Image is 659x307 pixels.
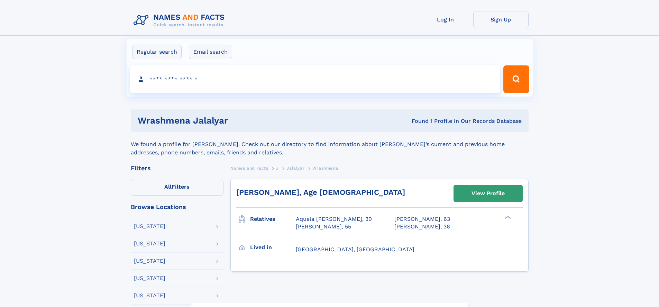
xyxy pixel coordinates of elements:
[296,215,372,223] a: Aquela [PERSON_NAME], 30
[394,215,450,223] a: [PERSON_NAME], 63
[418,11,473,28] a: Log In
[131,179,223,196] label: Filters
[276,164,279,172] a: J
[164,183,172,190] span: All
[236,188,405,197] a: [PERSON_NAME], Age [DEMOGRAPHIC_DATA]
[250,242,296,253] h3: Lived in
[131,11,230,30] img: Logo Names and Facts
[134,293,165,298] div: [US_STATE]
[138,116,320,125] h1: wrashmena jalalyar
[276,166,279,171] span: J
[134,258,165,264] div: [US_STATE]
[132,45,182,59] label: Regular search
[473,11,529,28] a: Sign Up
[189,45,232,59] label: Email search
[296,223,351,231] a: [PERSON_NAME], 55
[320,117,522,125] div: Found 1 Profile In Our Records Database
[296,246,414,253] span: [GEOGRAPHIC_DATA], [GEOGRAPHIC_DATA]
[131,132,529,157] div: We found a profile for [PERSON_NAME]. Check out our directory to find information about [PERSON_N...
[250,213,296,225] h3: Relatives
[286,164,304,172] a: Jalalyar
[312,166,338,171] span: Wrashmena
[131,204,223,210] div: Browse Locations
[131,165,223,171] div: Filters
[394,223,450,231] a: [PERSON_NAME], 36
[454,185,522,202] a: View Profile
[134,224,165,229] div: [US_STATE]
[503,65,529,93] button: Search Button
[134,276,165,281] div: [US_STATE]
[130,65,501,93] input: search input
[134,241,165,246] div: [US_STATE]
[286,166,304,171] span: Jalalyar
[230,164,268,172] a: Names and Facts
[503,215,511,220] div: ❯
[472,186,505,201] div: View Profile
